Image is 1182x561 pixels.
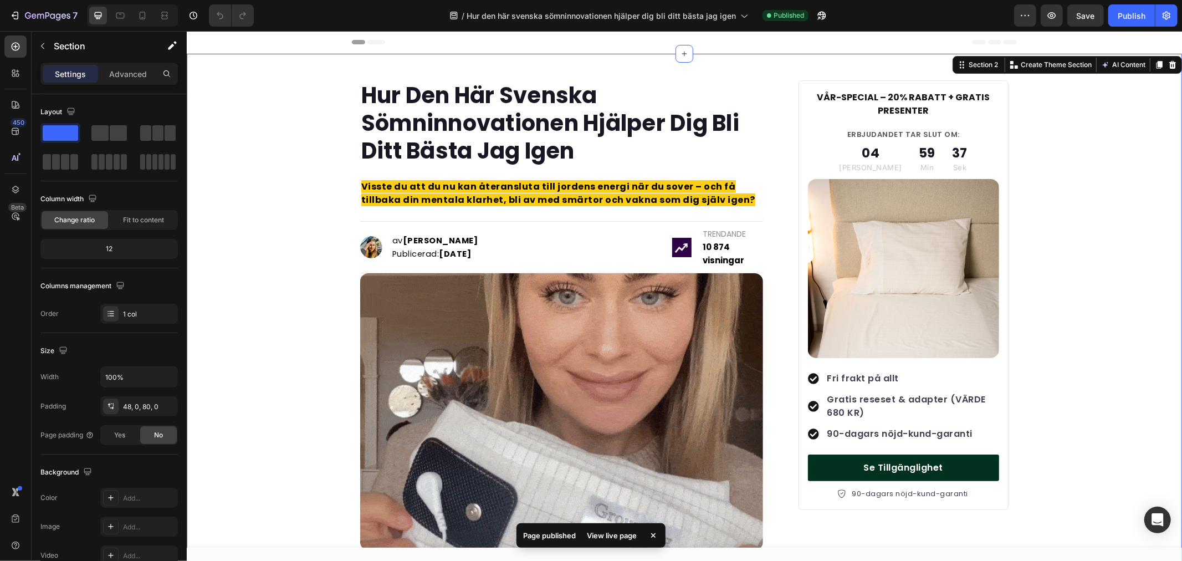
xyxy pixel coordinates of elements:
div: View live page [580,528,643,543]
p: 90-dagars nöjd-kund-garanti [641,396,811,410]
span: Hur den här svenska sömninnovationen hjälper dig bli ditt bästa jag igen [467,10,736,22]
div: Undo/Redo [209,4,254,27]
div: Layout [40,105,78,120]
span: / [462,10,464,22]
div: Padding [40,401,66,411]
button: Save [1067,4,1104,27]
div: Size [40,344,70,359]
div: Video [40,550,58,560]
div: Publish [1118,10,1145,22]
button: 7 [4,4,83,27]
img: gempages_569495292001387541-28b15996-8bfc-4241-8cf8-4a7183c0d12a.gif [173,242,576,519]
div: 12 [43,241,176,257]
div: Add... [123,522,175,532]
p: Se Tillgänglighet [677,430,757,443]
button: Publish [1108,4,1155,27]
div: 1 col [123,309,175,319]
span: TRENDANDE [516,197,559,208]
p: Min [732,131,749,142]
p: 90-dagars nöjd-kund-garanti [666,457,782,468]
div: Columns management [40,279,127,294]
div: Add... [123,493,175,503]
div: Beta [8,203,27,212]
span: Publicerad: [206,217,285,228]
div: Add... [123,551,175,561]
p: ERBJUDANDET TAR SLUT OM: [622,98,811,109]
div: Width [40,372,59,382]
div: Color [40,493,58,503]
p: 7 [73,9,78,22]
div: Background [40,465,94,480]
a: Se Tillgänglighet [621,424,812,450]
img: gempages_569495292001387541-ad4a39e8-1e58-4a79-95d4-7c5fa288abf3.png [485,207,505,226]
div: Column width [40,192,99,207]
div: Page padding [40,430,94,440]
img: gempages_569495292001387541-27406506-a5f7-420a-8a7b-78ffe74c5451.png [621,148,812,327]
p: [PERSON_NAME] [653,131,716,142]
span: Published [774,11,804,21]
div: Image [40,522,60,532]
p: Create Theme Section [834,29,905,39]
strong: [DATE] [253,217,285,228]
div: Open Intercom Messenger [1144,507,1171,533]
div: Section 2 [780,29,813,39]
p: Settings [55,68,86,80]
span: av [206,204,291,215]
div: 450 [11,118,27,127]
p: Gratis reseset & adapter (VÄRDE 680 KR) [641,362,811,389]
span: Change ratio [55,215,95,225]
input: Auto [101,367,177,387]
strong: 10 874 visningar [516,210,557,235]
p: Sek [765,131,781,142]
p: VÅR-SPECIAL – 20% RABATT + GRATIS PRESENTER [622,60,811,86]
div: 04 [653,113,716,132]
button: AI Content [912,27,961,40]
p: Section [54,39,145,53]
strong: [PERSON_NAME] [216,204,291,215]
p: Fri frakt på allt [641,341,811,354]
p: Page published [523,530,576,541]
span: Yes [114,430,125,440]
p: Advanced [109,68,147,80]
div: 37 [765,113,781,132]
div: 48, 0, 80, 0 [123,402,175,412]
div: Order [40,309,59,319]
div: 59 [732,113,749,132]
iframe: Design area [187,31,1182,561]
span: No [154,430,163,440]
span: Fit to content [123,215,164,225]
span: Save [1077,11,1095,21]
